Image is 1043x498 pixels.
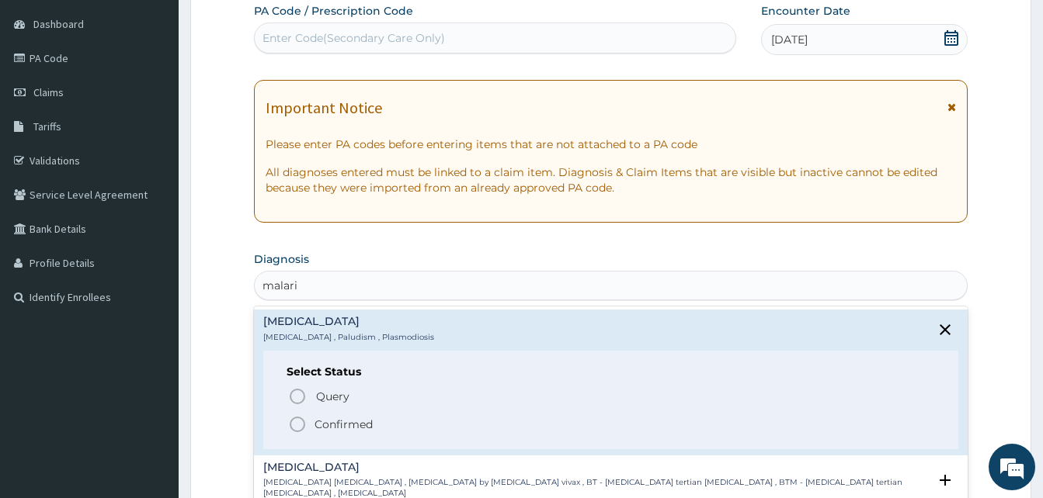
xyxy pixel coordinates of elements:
[33,85,64,99] span: Claims
[287,366,935,378] h6: Select Status
[90,150,214,306] span: We're online!
[254,251,309,267] label: Diagnosis
[263,462,928,473] h4: [MEDICAL_DATA]
[315,417,373,432] p: Confirmed
[288,415,307,434] i: status option filled
[29,78,63,116] img: d_794563401_company_1708531726252_794563401
[262,30,445,46] div: Enter Code(Secondary Care Only)
[263,332,434,343] p: [MEDICAL_DATA] , Paludism , Plasmodiosis
[33,119,61,133] span: Tariffs
[81,87,261,107] div: Chat with us now
[266,164,956,195] p: All diagnoses entered must be linked to a claim item. Diagnosis & Claim Items that are visible bu...
[266,99,382,116] h1: Important Notice
[936,320,954,339] i: close select status
[771,32,808,47] span: [DATE]
[254,3,413,19] label: PA Code / Prescription Code
[33,17,84,31] span: Dashboard
[761,3,850,19] label: Encounter Date
[255,8,292,45] div: Minimize live chat window
[8,333,296,387] textarea: Type your message and hit 'Enter'
[288,387,307,406] i: status option query
[936,471,954,489] i: open select status
[316,389,349,404] span: Query
[266,137,956,152] p: Please enter PA codes before entering items that are not attached to a PA code
[263,316,434,327] h4: [MEDICAL_DATA]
